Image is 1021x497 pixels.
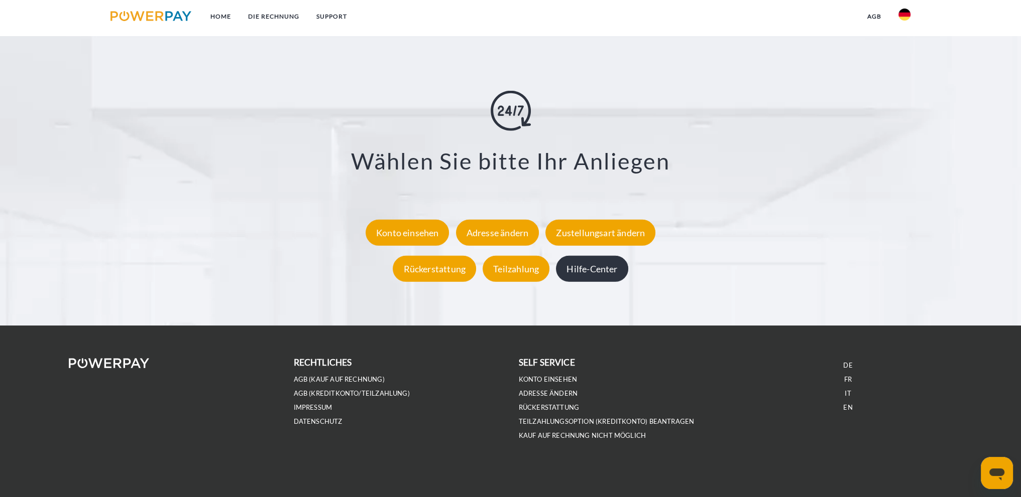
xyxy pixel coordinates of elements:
img: logo-powerpay-white.svg [69,358,150,368]
a: Adresse ändern [519,389,578,398]
div: Zustellungsart ändern [545,219,655,245]
b: rechtliches [294,357,352,368]
a: Adresse ändern [453,227,542,238]
a: IMPRESSUM [294,403,332,412]
img: logo-powerpay.svg [110,11,191,21]
a: DE [843,361,852,370]
a: Konto einsehen [519,375,578,384]
b: self service [519,357,575,368]
img: de [898,9,911,21]
a: AGB (Kauf auf Rechnung) [294,375,385,384]
a: Rückerstattung [519,403,580,412]
a: IT [845,389,851,398]
iframe: Schaltfläche zum Öffnen des Messaging-Fensters [981,457,1013,489]
a: Kauf auf Rechnung nicht möglich [519,431,646,440]
a: AGB (Kreditkonto/Teilzahlung) [294,389,410,398]
a: DATENSCHUTZ [294,417,343,426]
div: Teilzahlung [483,255,549,281]
div: Rückerstattung [393,255,476,281]
a: Teilzahlungsoption (KREDITKONTO) beantragen [519,417,695,426]
a: Konto einsehen [363,227,452,238]
a: SUPPORT [308,8,356,26]
a: Zustellungsart ändern [543,227,658,238]
div: Adresse ändern [456,219,539,245]
a: DIE RECHNUNG [240,8,308,26]
a: FR [844,375,852,384]
a: Teilzahlung [480,263,552,274]
a: Hilfe-Center [553,263,630,274]
h3: Wählen Sie bitte Ihr Anliegen [64,146,958,175]
div: Konto einsehen [366,219,449,245]
img: online-shopping.svg [491,90,531,130]
div: Hilfe-Center [556,255,628,281]
a: Home [202,8,240,26]
a: Rückerstattung [390,263,479,274]
a: agb [859,8,890,26]
a: EN [843,403,852,412]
